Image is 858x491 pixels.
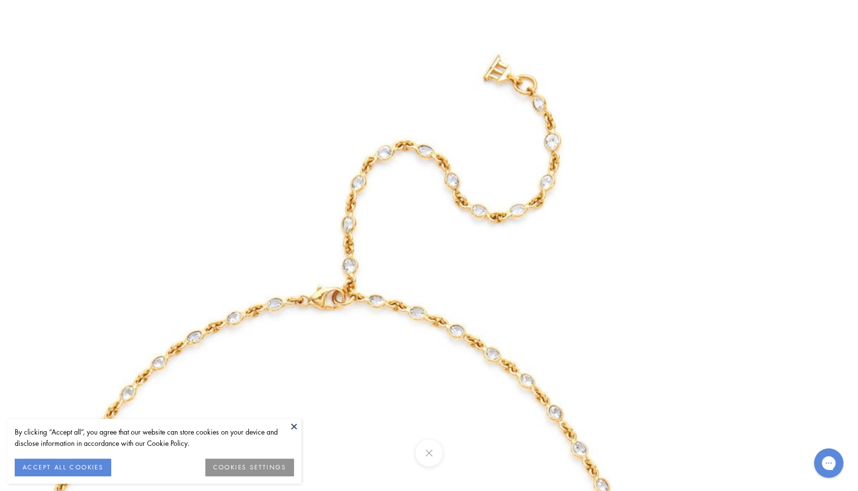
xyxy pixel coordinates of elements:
button: Close (Esc) [416,439,442,466]
iframe: Gorgias live chat messenger [809,445,848,481]
div: By clicking “Accept all”, you agree that our website can store cookies on your device and disclos... [15,426,294,449]
button: ACCEPT ALL COOKIES [15,459,111,476]
button: COOKIES SETTINGS [205,459,294,476]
